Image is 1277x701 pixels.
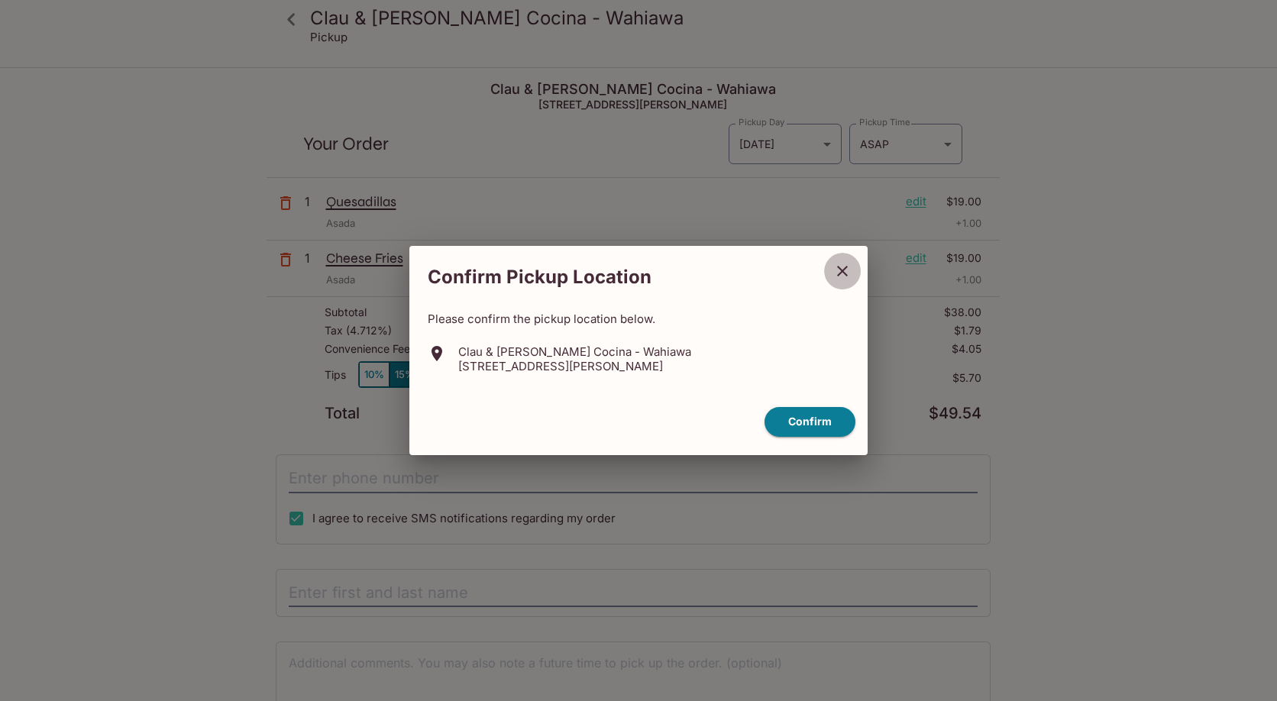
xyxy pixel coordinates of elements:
p: Clau & [PERSON_NAME] Cocina - Wahiawa [458,344,691,359]
p: Please confirm the pickup location below. [428,312,849,326]
button: confirm [765,407,855,437]
button: close [823,252,862,290]
p: [STREET_ADDRESS][PERSON_NAME] [458,359,691,373]
h2: Confirm Pickup Location [409,258,823,296]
